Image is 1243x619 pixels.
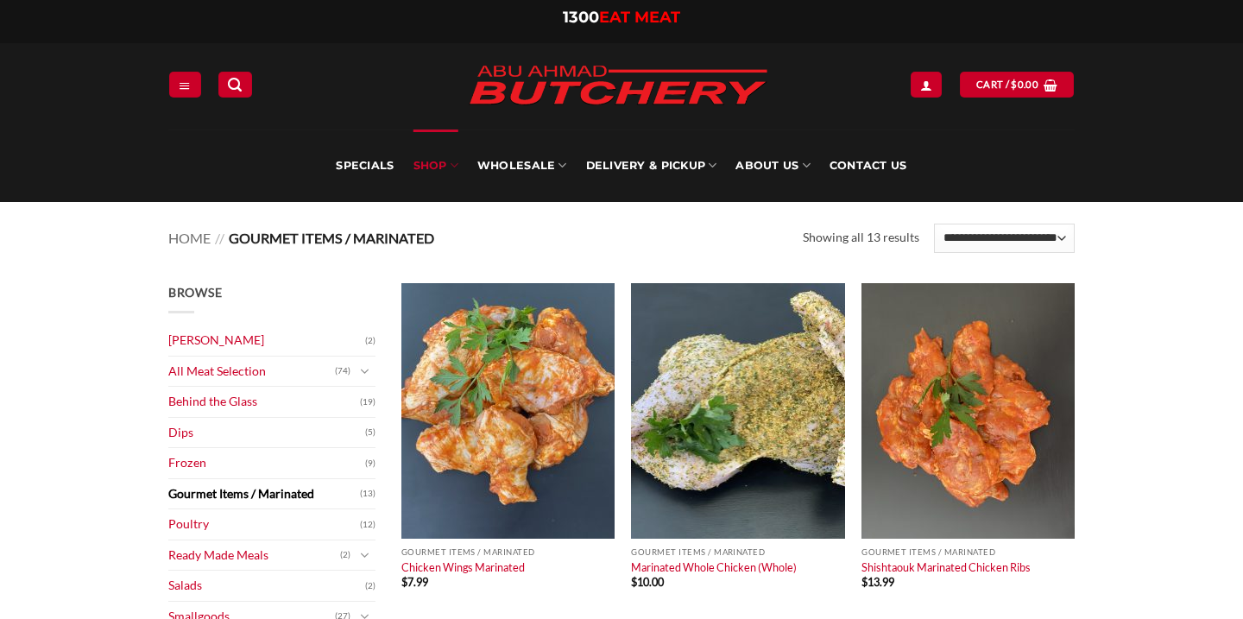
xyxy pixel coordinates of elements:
[360,512,375,538] span: (12)
[861,575,868,589] span: $
[360,389,375,415] span: (19)
[340,542,350,568] span: (2)
[631,575,637,589] span: $
[631,283,844,539] img: Marinated-Whole-Chicken
[960,72,1074,97] a: View cart
[861,575,894,589] bdi: 13.99
[169,72,200,97] a: Menu
[168,325,365,356] a: [PERSON_NAME]
[454,54,782,119] img: Abu Ahmad Butchery
[168,571,365,601] a: Salads
[586,129,717,202] a: Delivery & Pickup
[911,72,942,97] a: Login
[336,129,394,202] a: Specials
[599,8,680,27] span: EAT MEAT
[168,387,360,417] a: Behind the Glass
[229,230,434,246] span: Gourmet Items / Marinated
[335,358,350,384] span: (74)
[168,357,335,387] a: All Meat Selection
[401,575,428,589] bdi: 7.99
[355,362,375,381] button: Toggle
[563,8,680,27] a: 1300EAT MEAT
[401,575,407,589] span: $
[365,328,375,354] span: (2)
[735,129,810,202] a: About Us
[168,509,360,540] a: Poultry
[1011,77,1017,92] span: $
[631,575,664,589] bdi: 10.00
[168,285,222,300] span: Browse
[861,547,1075,557] p: Gourmet Items / Marinated
[365,451,375,477] span: (9)
[168,230,211,246] a: Home
[934,224,1075,253] select: Shop order
[355,546,375,565] button: Toggle
[976,77,1038,92] span: Cart /
[168,448,365,478] a: Frozen
[803,228,919,248] p: Showing all 13 results
[218,72,251,97] a: Search
[168,479,360,509] a: Gourmet Items / Marinated
[168,418,365,448] a: Dips
[401,283,615,539] img: Chicken-Wings-Marinated
[168,540,340,571] a: Ready Made Meals
[360,481,375,507] span: (13)
[631,547,844,557] p: Gourmet Items / Marinated
[401,560,525,574] a: Chicken Wings Marinated
[365,420,375,445] span: (5)
[1011,79,1038,90] bdi: 0.00
[861,560,1031,574] a: Shishtaouk Marinated Chicken Ribs
[365,573,375,599] span: (2)
[861,283,1075,539] img: Shishtaouk Marinated Chicken Ribs
[477,129,567,202] a: Wholesale
[215,230,224,246] span: //
[401,547,615,557] p: Gourmet Items / Marinated
[413,129,458,202] a: SHOP
[631,560,797,574] a: Marinated Whole Chicken (Whole)
[563,8,599,27] span: 1300
[830,129,907,202] a: Contact Us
